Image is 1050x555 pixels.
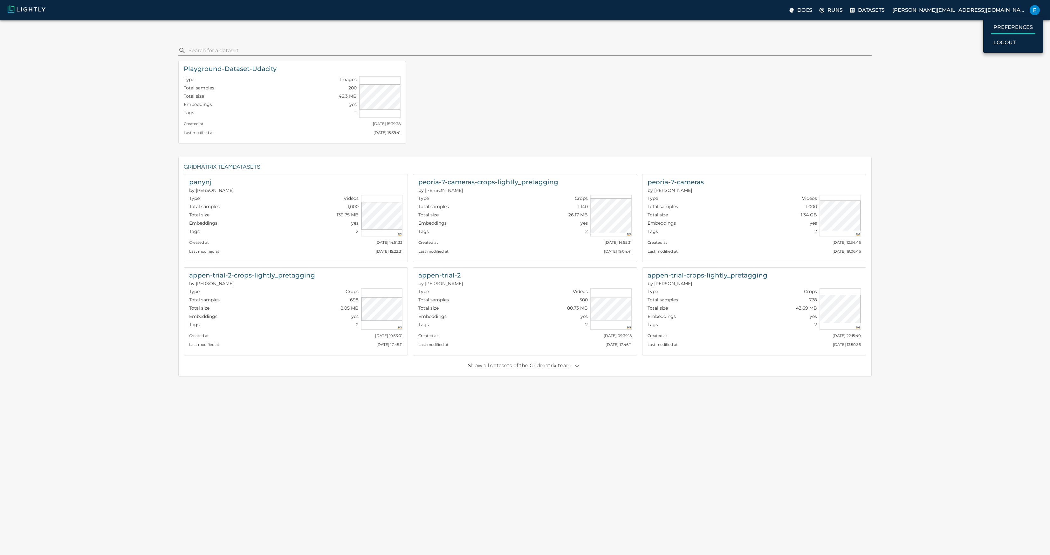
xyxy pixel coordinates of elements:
[991,22,1035,34] label: Preferences
[993,24,1033,31] p: Preferences
[991,37,1035,48] a: Logout
[991,37,1018,48] label: Logout
[993,39,1016,46] p: Logout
